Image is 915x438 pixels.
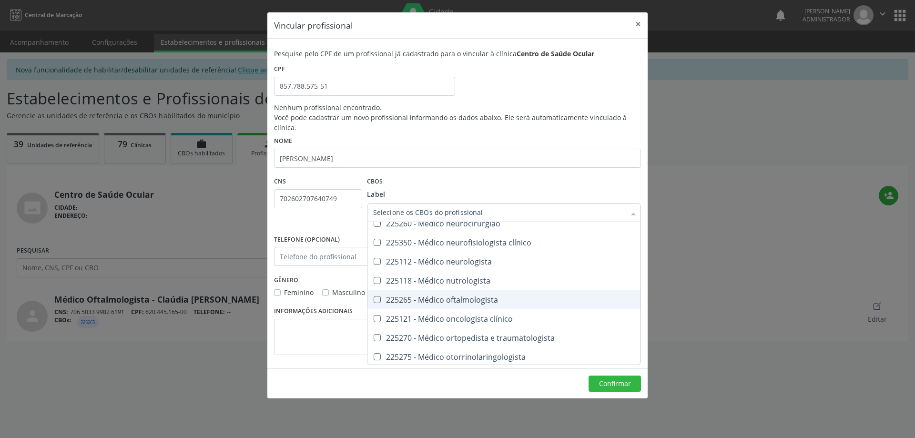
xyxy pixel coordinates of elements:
label: CBOs [367,174,383,189]
div: 225260 - Médico neurocirurgião [373,220,635,227]
label: Informações adicionais [274,304,353,319]
h5: Vincular profissional [274,19,353,31]
input: Telefone do profissional [274,247,455,266]
div: 225121 - Médico oncologista clínico [373,315,635,323]
div: 225270 - Médico ortopedista e traumatologista [373,334,635,342]
button: Close [629,12,648,36]
input: CNS do profissional [274,189,362,208]
div: Nenhum profissional encontrado. Você pode cadastrar um novo profissional informando os dados abai... [274,102,641,132]
div: Pesquise pelo CPF de um profissional já cadastrado para o vincular à clínica [274,49,641,59]
label: CNS [274,174,286,189]
div: 225350 - Médico neurofisiologista clínico [373,239,635,246]
label: Gênero [274,273,298,287]
input: Selecione os CBOs do profissional [373,203,625,222]
div: 225112 - Médico neurologista [373,258,635,265]
label: Telefone (Opcional) [274,232,340,247]
input: Nome do profissional [274,149,641,168]
div: 225265 - Médico oftalmologista [373,296,635,304]
label: Nome [274,134,292,149]
label: Masculino [332,287,365,297]
label: CPF [274,62,285,77]
div: 225275 - Médico otorrinolaringologista [373,353,635,361]
div: 225118 - Médico nutrologista [373,277,635,285]
span: Label [367,190,385,199]
strong: Centro de Saúde Ocular [517,49,594,58]
button: Confirmar [589,376,641,392]
label: Feminino [284,287,314,297]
